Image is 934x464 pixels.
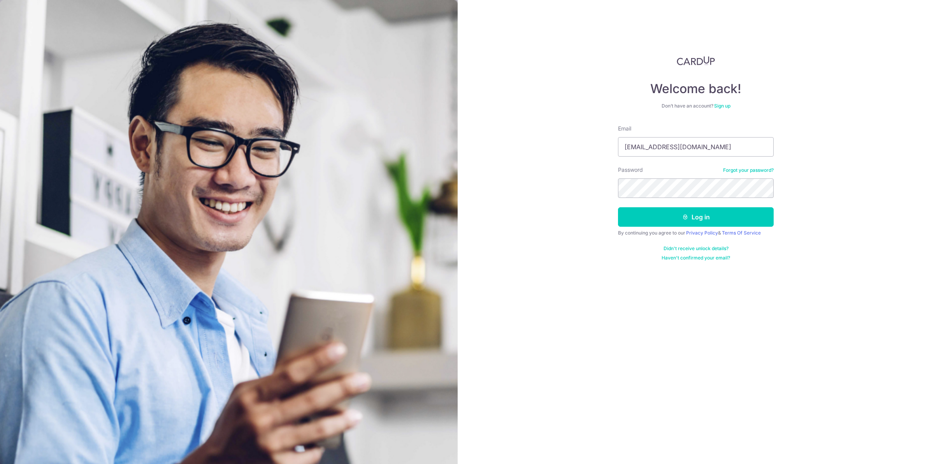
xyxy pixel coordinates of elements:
[618,103,774,109] div: Don’t have an account?
[618,166,643,174] label: Password
[662,255,730,261] a: Haven't confirmed your email?
[618,125,631,132] label: Email
[677,56,715,65] img: CardUp Logo
[618,230,774,236] div: By continuing you agree to our &
[714,103,730,109] a: Sign up
[722,230,761,236] a: Terms Of Service
[664,245,729,252] a: Didn't receive unlock details?
[618,81,774,97] h4: Welcome back!
[723,167,774,173] a: Forgot your password?
[618,207,774,227] button: Log in
[618,137,774,157] input: Enter your Email
[686,230,718,236] a: Privacy Policy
